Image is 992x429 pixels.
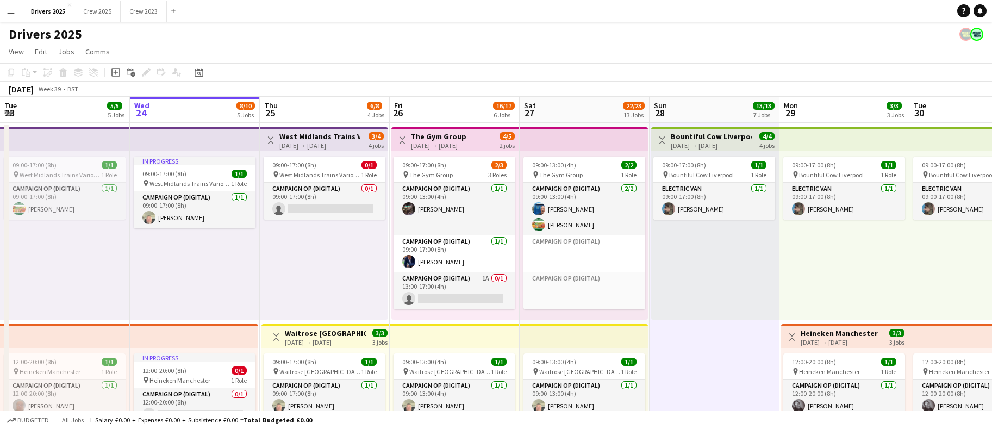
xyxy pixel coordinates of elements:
[367,111,384,119] div: 4 Jobs
[264,101,278,110] span: Thu
[264,380,385,416] app-card-role: Campaign Op (Digital)1/109:00-17:00 (8h)[PERSON_NAME]
[654,101,667,110] span: Sun
[279,132,360,141] h3: West Midlands Trains Various Locations
[799,171,864,179] span: Bountiful Cow Liverpool
[101,368,117,376] span: 1 Role
[9,47,24,57] span: View
[81,45,114,59] a: Comms
[491,368,507,376] span: 1 Role
[102,358,117,366] span: 1/1
[500,132,515,140] span: 4/5
[236,102,255,110] span: 8/10
[4,45,28,59] a: View
[621,171,637,179] span: 1 Role
[751,161,766,169] span: 1/1
[491,358,507,366] span: 1/1
[133,107,149,119] span: 24
[621,368,637,376] span: 1 Role
[369,140,384,150] div: 4 jobs
[522,107,536,119] span: 27
[134,157,255,165] div: In progress
[394,183,515,235] app-card-role: Campaign Op (Digital)1/109:00-13:00 (4h)[PERSON_NAME]
[662,161,706,169] span: 09:00-17:00 (8h)
[244,416,312,424] span: Total Budgeted £0.00
[85,47,110,57] span: Comms
[792,358,836,366] span: 12:00-20:00 (8h)
[264,183,385,220] app-card-role: Campaign Op (Digital)0/109:00-17:00 (8h)
[54,45,79,59] a: Jobs
[671,141,752,150] div: [DATE] → [DATE]
[532,161,576,169] span: 09:00-13:00 (4h)
[881,368,896,376] span: 1 Role
[142,366,186,375] span: 12:00-20:00 (8h)
[881,358,896,366] span: 1/1
[394,157,515,309] app-job-card: 09:00-17:00 (8h)2/3 The Gym Group3 RolesCampaign Op (Digital)1/109:00-13:00 (4h)[PERSON_NAME]Camp...
[394,353,515,416] div: 09:00-13:00 (4h)1/1 Waitrose [GEOGRAPHIC_DATA]1 RoleCampaign Op (Digital)1/109:00-13:00 (4h)[PERS...
[372,329,388,337] span: 3/3
[494,111,514,119] div: 6 Jobs
[392,107,403,119] span: 26
[5,414,51,426] button: Budgeted
[361,161,377,169] span: 0/1
[4,380,126,416] app-card-role: Campaign Op (Digital)1/112:00-20:00 (8h)[PERSON_NAME]
[523,353,645,416] div: 09:00-13:00 (4h)1/1 Waitrose [GEOGRAPHIC_DATA]1 RoleCampaign Op (Digital)1/109:00-13:00 (4h)[PERS...
[887,102,902,110] span: 3/3
[539,171,583,179] span: The Gym Group
[488,171,507,179] span: 3 Roles
[523,157,645,309] div: 09:00-13:00 (4h)2/2 The Gym Group1 RoleCampaign Op (Digital)2/209:00-13:00 (4h)[PERSON_NAME][PERS...
[134,353,255,362] div: In progress
[783,157,905,220] app-job-card: 09:00-17:00 (8h)1/1 Bountiful Cow Liverpool1 RoleElectric Van1/109:00-17:00 (8h)[PERSON_NAME]
[671,132,752,141] h3: Bountiful Cow Liverpool
[369,132,384,140] span: 3/4
[922,161,966,169] span: 09:00-17:00 (8h)
[539,368,621,376] span: Waitrose [GEOGRAPHIC_DATA]
[13,161,57,169] span: 09:00-17:00 (8h)
[108,111,124,119] div: 5 Jobs
[4,101,17,110] span: Tue
[394,235,515,272] app-card-role: Campaign Op (Digital)1/109:00-17:00 (8h)[PERSON_NAME]
[409,368,491,376] span: Waitrose [GEOGRAPHIC_DATA]
[970,28,983,41] app-user-avatar: Claire Stewart
[13,358,57,366] span: 12:00-20:00 (8h)
[784,101,798,110] span: Mon
[889,329,904,337] span: 3/3
[60,416,86,424] span: All jobs
[134,157,255,228] app-job-card: In progress09:00-17:00 (8h)1/1 West Midlands Trains Various Locations1 RoleCampaign Op (Digital)1...
[232,170,247,178] span: 1/1
[411,141,466,150] div: [DATE] → [DATE]
[887,111,904,119] div: 3 Jobs
[409,171,453,179] span: The Gym Group
[753,111,774,119] div: 7 Jobs
[30,45,52,59] a: Edit
[264,157,385,220] app-job-card: 09:00-17:00 (8h)0/1 West Midlands Trains Various Locations1 RoleCampaign Op (Digital)0/109:00-17:...
[759,132,775,140] span: 4/4
[532,358,576,366] span: 09:00-13:00 (4h)
[134,353,255,425] app-job-card: In progress12:00-20:00 (8h)0/1 Heineken Manchester1 RoleCampaign Op (Digital)0/112:00-20:00 (8h)
[751,171,766,179] span: 1 Role
[783,353,905,416] app-job-card: 12:00-20:00 (8h)1/1 Heineken Manchester1 RoleCampaign Op (Digital)1/112:00-20:00 (8h)[PERSON_NAME]
[20,368,80,376] span: Heineken Manchester
[22,1,74,22] button: Drivers 2025
[74,1,121,22] button: Crew 2025
[134,101,149,110] span: Wed
[9,26,82,42] h1: Drivers 2025
[101,171,117,179] span: 1 Role
[232,366,247,375] span: 0/1
[621,358,637,366] span: 1/1
[279,368,361,376] span: Waitrose [GEOGRAPHIC_DATA]
[35,47,47,57] span: Edit
[4,157,126,220] app-job-card: 09:00-17:00 (8h)1/1 West Midlands Trains Various Locations1 RoleCampaign Op (Digital)1/109:00-17:...
[799,368,860,376] span: Heineken Manchester
[523,380,645,416] app-card-role: Campaign Op (Digital)1/109:00-13:00 (4h)[PERSON_NAME]
[402,161,446,169] span: 09:00-17:00 (8h)
[500,140,515,150] div: 2 jobs
[929,368,990,376] span: Heineken Manchester
[285,328,366,338] h3: Waitrose [GEOGRAPHIC_DATA]
[264,353,385,416] div: 09:00-17:00 (8h)1/1 Waitrose [GEOGRAPHIC_DATA]1 RoleCampaign Op (Digital)1/109:00-17:00 (8h)[PERS...
[361,358,377,366] span: 1/1
[653,157,775,220] app-job-card: 09:00-17:00 (8h)1/1 Bountiful Cow Liverpool1 RoleElectric Van1/109:00-17:00 (8h)[PERSON_NAME]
